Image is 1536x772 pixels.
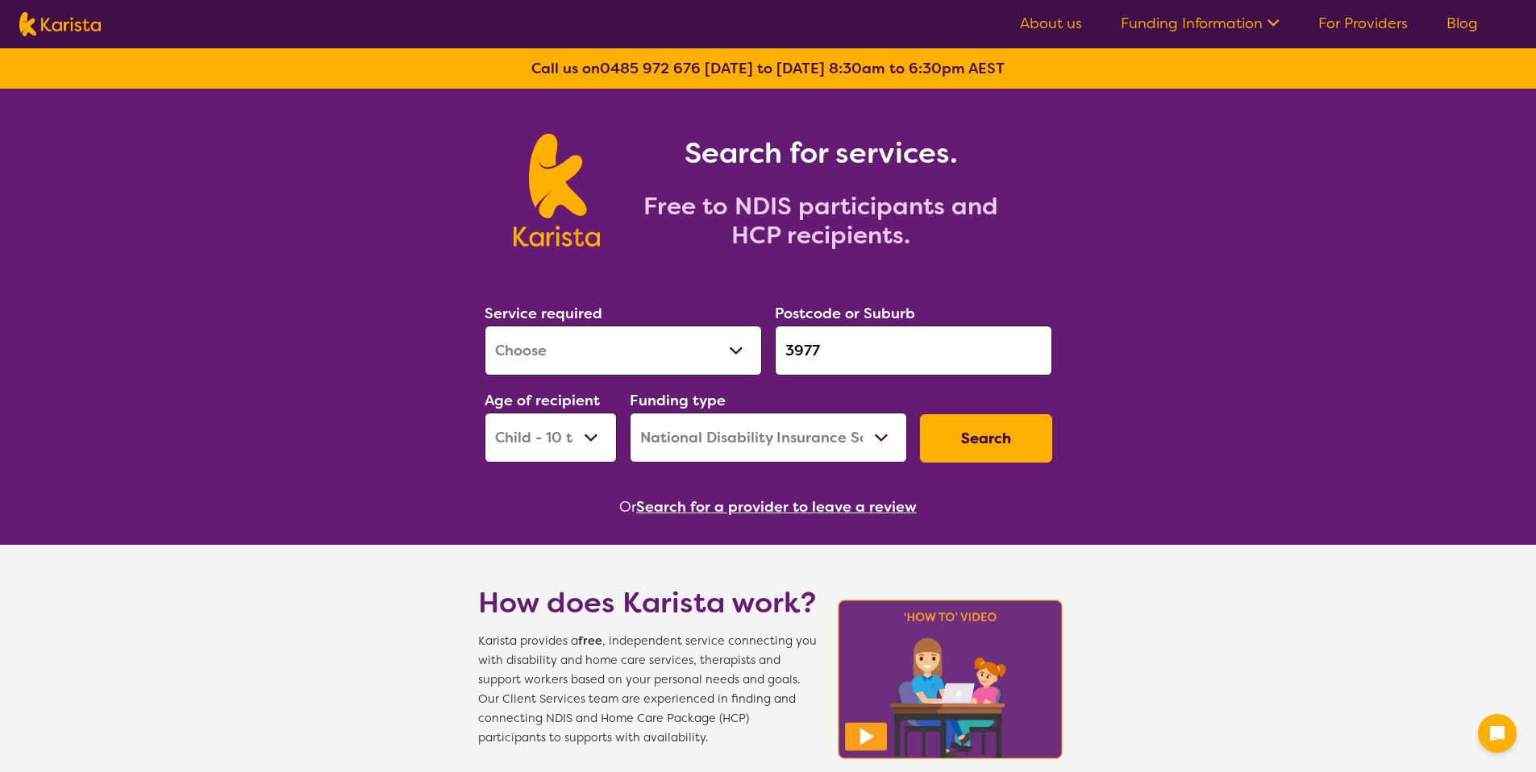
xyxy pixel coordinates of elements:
[1121,14,1280,33] a: Funding Information
[775,304,915,323] label: Postcode or Suburb
[619,192,1022,250] h2: Free to NDIS participants and HCP recipients.
[531,59,1005,78] b: Call us on [DATE] to [DATE] 8:30am to 6:30pm AEST
[578,633,602,649] b: free
[775,326,1052,376] input: Type
[619,134,1022,172] h1: Search for services.
[1020,14,1082,33] a: About us
[636,495,917,519] button: Search for a provider to leave a review
[619,495,636,519] span: Or
[478,583,817,622] h1: How does Karista work?
[1318,14,1408,33] a: For Providers
[485,304,602,323] label: Service required
[19,12,101,36] img: Karista logo
[600,59,701,78] a: 0485 972 676
[485,391,600,410] label: Age of recipient
[514,134,600,247] img: Karista logo
[630,391,726,410] label: Funding type
[478,632,817,748] span: Karista provides a , independent service connecting you with disability and home care services, t...
[833,595,1068,764] img: Karista video
[1447,14,1478,33] a: Blog
[920,414,1052,463] button: Search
